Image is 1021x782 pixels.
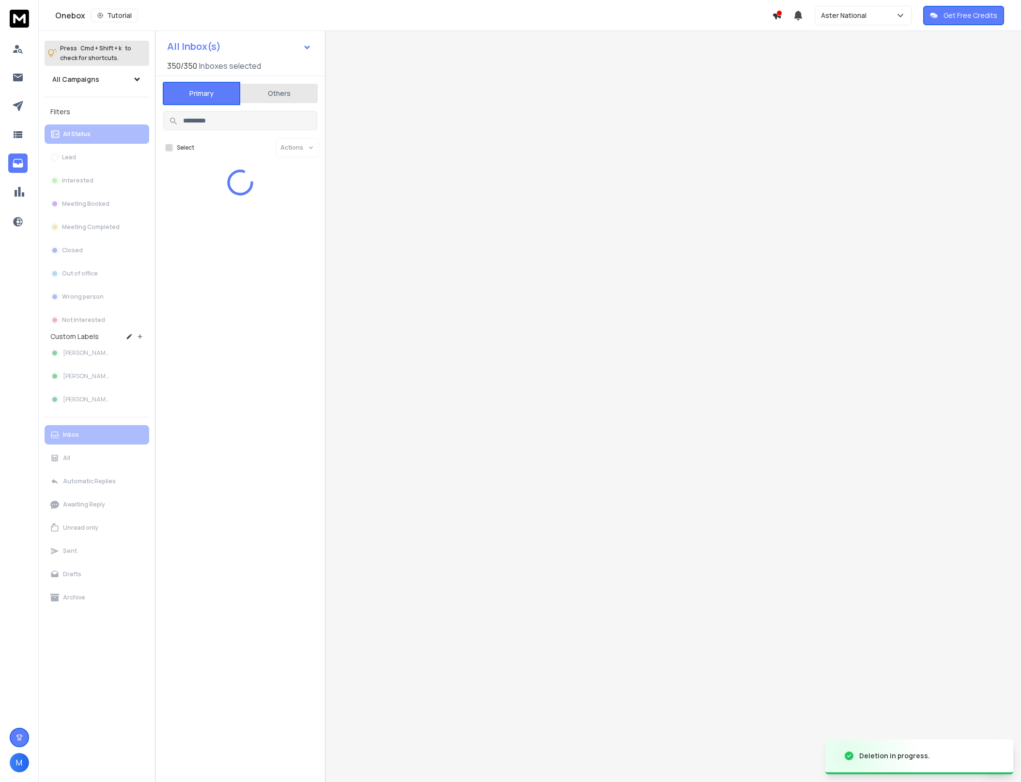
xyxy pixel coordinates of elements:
button: M [10,753,29,772]
span: Cmd + Shift + k [79,43,123,54]
h1: All Inbox(s) [167,42,221,51]
button: Primary [163,82,240,105]
p: Aster National [821,11,870,20]
label: Select [177,144,194,152]
p: Press to check for shortcuts. [60,44,131,63]
button: Tutorial [91,9,138,22]
h3: Custom Labels [50,332,99,341]
h3: Filters [45,105,149,119]
div: Onebox [55,9,772,22]
div: Deletion in progress. [859,751,930,761]
button: All Campaigns [45,70,149,89]
h1: All Campaigns [52,75,99,84]
p: Get Free Credits [944,11,997,20]
button: Get Free Credits [923,6,1004,25]
h3: Inboxes selected [199,60,261,72]
span: 350 / 350 [167,60,197,72]
button: All Inbox(s) [159,37,319,56]
button: Others [240,83,318,104]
